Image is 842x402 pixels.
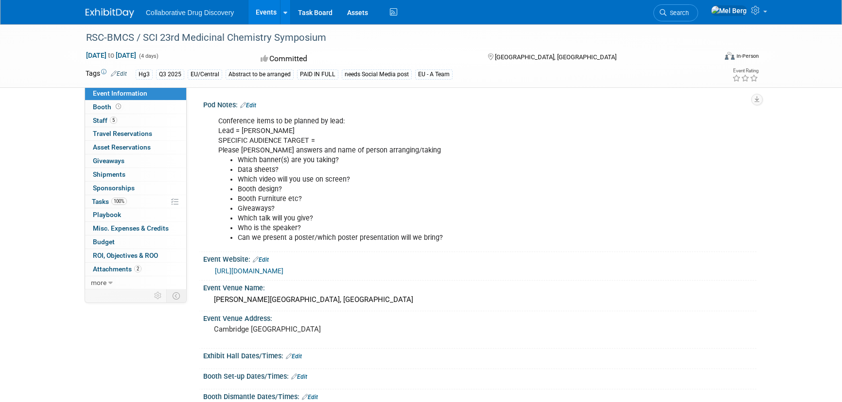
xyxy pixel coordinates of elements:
[93,157,124,165] span: Giveaways
[85,208,186,221] a: Playbook
[136,69,153,80] div: Hg3
[203,98,756,110] div: Pod Notes:
[85,127,186,140] a: Travel Reservations
[93,238,115,246] span: Budget
[83,29,702,47] div: RSC-BMCS / SCI 23rd Medicinal Chemistry Symposium
[93,117,117,124] span: Staff
[106,51,116,59] span: to
[291,373,307,380] a: Edit
[253,256,269,263] a: Edit
[214,325,423,334] pre: Cambridge [GEOGRAPHIC_DATA]
[297,69,338,80] div: PAID IN FULL
[211,112,649,248] div: Conference items to be planned by lead: Lead = [PERSON_NAME] SPECIFIC AUDIENCE TARGET = Please [P...
[215,267,283,275] a: [URL][DOMAIN_NAME]
[85,168,186,181] a: Shipments
[85,249,186,262] a: ROI, Objectives & ROO
[342,69,412,80] div: needs Social Media post
[86,8,134,18] img: ExhibitDay
[167,289,187,302] td: Toggle Event Tabs
[110,117,117,124] span: 5
[736,52,759,60] div: In-Person
[92,198,127,205] span: Tasks
[93,103,123,111] span: Booth
[85,154,186,167] a: Giveaways
[86,51,137,60] span: [DATE] [DATE]
[85,114,186,127] a: Staff5
[203,369,756,382] div: Booth Set-up Dates/Times:
[85,263,186,276] a: Attachments2
[238,155,644,165] li: Which banner(s) are you taking?
[85,195,186,208] a: Tasks100%
[138,53,158,59] span: (4 days)
[91,279,106,286] span: more
[156,69,184,80] div: Q3 2025
[93,265,141,273] span: Attachments
[238,214,644,223] li: Which talk will you give?
[732,68,758,73] div: Event Rating
[188,69,222,80] div: EU/Central
[226,69,294,80] div: Abstract to be arranged
[93,130,152,137] span: Travel Reservations
[150,289,167,302] td: Personalize Event Tab Strip
[725,52,735,60] img: Format-Inperson.png
[85,222,186,235] a: Misc. Expenses & Credits
[238,165,644,175] li: Data sheets?
[85,235,186,249] a: Budget
[238,223,644,233] li: Who is the speaker?
[203,389,756,402] div: Booth Dismantle Dates/Times:
[238,194,644,204] li: Booth Furniture etc?
[85,87,186,100] a: Event Information
[240,102,256,109] a: Edit
[495,53,616,61] span: [GEOGRAPHIC_DATA], [GEOGRAPHIC_DATA]
[258,50,473,67] div: Committed
[93,251,158,259] span: ROI, Objectives & ROO
[114,103,123,110] span: Booth not reserved yet
[93,170,125,178] span: Shipments
[93,143,151,151] span: Asset Reservations
[711,5,747,16] img: Mel Berg
[93,184,135,192] span: Sponsorships
[302,394,318,401] a: Edit
[93,89,147,97] span: Event Information
[238,204,644,214] li: Giveaways?
[111,70,127,77] a: Edit
[85,141,186,154] a: Asset Reservations
[93,211,121,218] span: Playbook
[659,50,759,65] div: Event Format
[286,353,302,360] a: Edit
[667,9,689,17] span: Search
[653,4,698,21] a: Search
[238,175,644,184] li: Which video will you use on screen?
[85,276,186,289] a: more
[210,292,749,307] div: [PERSON_NAME][GEOGRAPHIC_DATA], [GEOGRAPHIC_DATA]
[134,265,141,272] span: 2
[93,224,169,232] span: Misc. Expenses & Credits
[203,311,756,323] div: Event Venue Address:
[111,198,127,205] span: 100%
[85,182,186,195] a: Sponsorships
[85,100,186,114] a: Booth
[86,68,127,80] td: Tags
[146,9,234,17] span: Collaborative Drug Discovery
[415,69,453,80] div: EU - A Team
[203,281,756,293] div: Event Venue Name:
[238,233,644,243] li: Can we present a poster/which poster presentation will we bring?
[203,349,756,361] div: Exhibit Hall Dates/Times:
[238,184,644,194] li: Booth design?
[203,252,756,265] div: Event Website:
